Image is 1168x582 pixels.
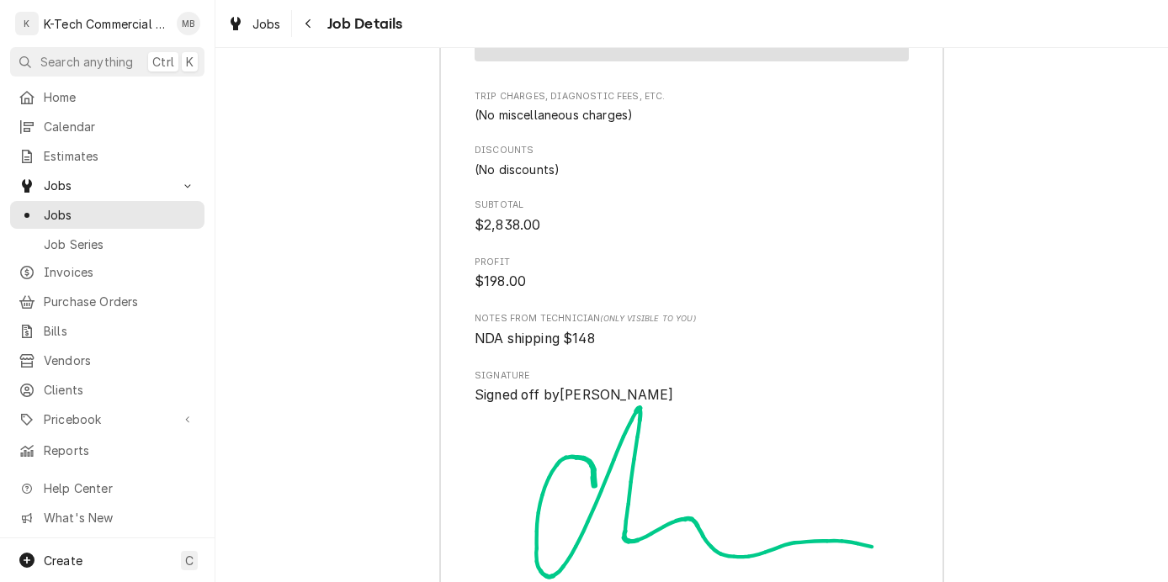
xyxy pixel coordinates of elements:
[475,272,909,292] span: Profit
[600,314,695,323] span: (Only Visible to You)
[44,381,196,399] span: Clients
[475,329,909,349] span: [object Object]
[475,331,595,347] span: NDA shipping $148
[44,553,82,568] span: Create
[44,177,171,194] span: Jobs
[10,83,204,111] a: Home
[475,312,909,348] div: [object Object]
[44,206,196,224] span: Jobs
[475,369,909,383] span: Signature
[44,88,196,106] span: Home
[220,10,288,38] a: Jobs
[475,198,909,212] span: Subtotal
[44,293,196,310] span: Purchase Orders
[475,385,909,405] span: Signed Off By
[295,10,322,37] button: Navigate back
[475,90,909,103] span: Trip Charges, Diagnostic Fees, etc.
[44,352,196,369] span: Vendors
[44,235,196,253] span: Job Series
[44,147,196,165] span: Estimates
[44,442,196,459] span: Reports
[40,53,133,71] span: Search anything
[10,436,204,464] a: Reports
[475,106,909,124] div: Trip Charges, Diagnostic Fees, etc. List
[10,474,204,502] a: Go to Help Center
[10,113,204,140] a: Calendar
[475,217,540,233] span: $2,838.00
[10,230,204,258] a: Job Series
[475,312,909,325] span: Notes from Technician
[475,90,909,124] div: Trip Charges, Diagnostic Fees, etc.
[322,13,403,35] span: Job Details
[475,256,909,292] div: Profit
[252,15,281,33] span: Jobs
[44,410,171,428] span: Pricebook
[10,317,204,345] a: Bills
[475,256,909,269] span: Profit
[10,288,204,315] a: Purchase Orders
[152,53,174,71] span: Ctrl
[177,12,200,35] div: MB
[475,198,909,235] div: Subtotal
[10,172,204,199] a: Go to Jobs
[475,144,909,157] span: Discounts
[44,15,167,33] div: K-Tech Commercial Kitchen Repair & Maintenance
[10,201,204,229] a: Jobs
[10,405,204,433] a: Go to Pricebook
[10,47,204,77] button: Search anythingCtrlK
[10,142,204,170] a: Estimates
[10,347,204,374] a: Vendors
[44,479,194,497] span: Help Center
[475,144,909,177] div: Discounts
[44,322,196,340] span: Bills
[44,118,196,135] span: Calendar
[177,12,200,35] div: Mehdi Bazidane's Avatar
[475,215,909,235] span: Subtotal
[10,504,204,532] a: Go to What's New
[10,376,204,404] a: Clients
[44,509,194,526] span: What's New
[44,263,196,281] span: Invoices
[15,12,39,35] div: K
[475,273,526,289] span: $198.00
[10,258,204,286] a: Invoices
[475,161,909,178] div: Discounts List
[186,53,194,71] span: K
[185,552,194,569] span: C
